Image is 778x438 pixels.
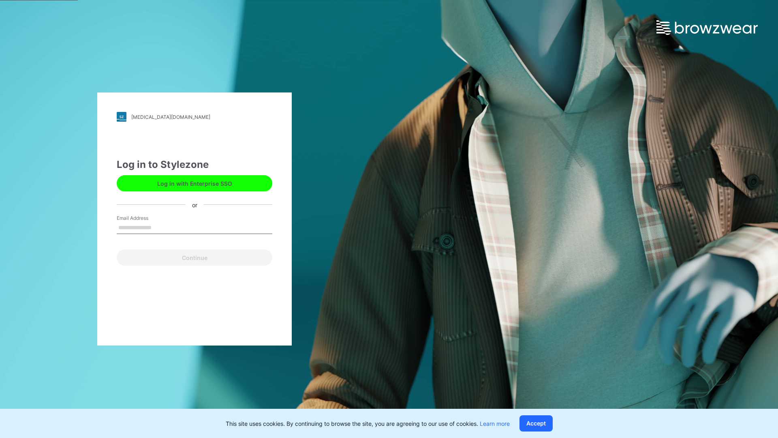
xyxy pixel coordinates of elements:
[480,420,510,427] a: Learn more
[117,157,272,172] div: Log in to Stylezone
[117,112,272,122] a: [MEDICAL_DATA][DOMAIN_NAME]
[519,415,553,432] button: Accept
[656,20,758,35] img: browzwear-logo.e42bd6dac1945053ebaf764b6aa21510.svg
[131,114,210,120] div: [MEDICAL_DATA][DOMAIN_NAME]
[226,419,510,428] p: This site uses cookies. By continuing to browse the site, you are agreeing to our use of cookies.
[117,112,126,122] img: stylezone-logo.562084cfcfab977791bfbf7441f1a819.svg
[186,200,204,209] div: or
[117,175,272,191] button: Log in with Enterprise SSO
[117,215,173,222] label: Email Address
